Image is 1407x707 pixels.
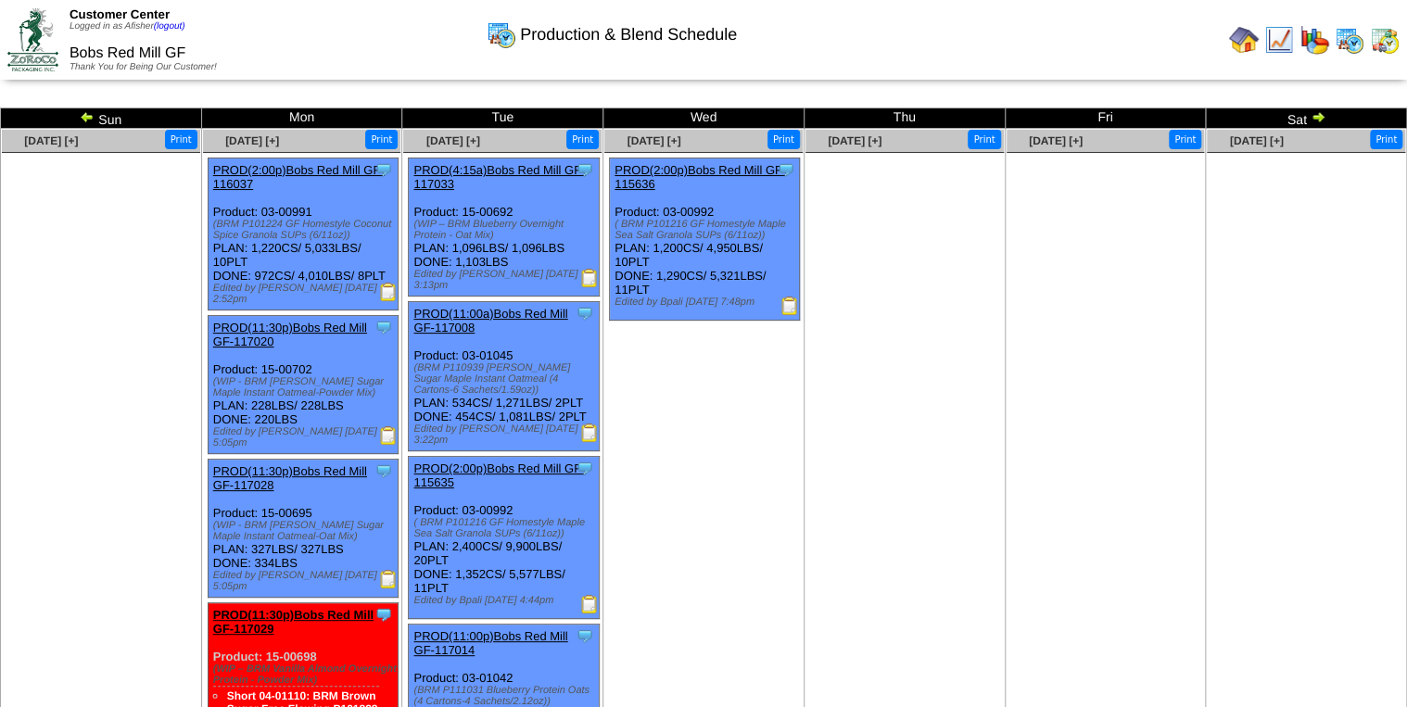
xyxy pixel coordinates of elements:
[413,163,585,191] a: PROD(4:15a)Bobs Red Mill GF-117033
[576,626,594,645] img: Tooltip
[576,304,594,322] img: Tooltip
[379,570,398,588] img: Production Report
[213,426,398,448] div: Edited by [PERSON_NAME] [DATE] 5:05pm
[413,269,598,291] div: Edited by [PERSON_NAME] [DATE] 3:13pm
[1299,25,1329,55] img: graph.gif
[627,134,680,147] a: [DATE] [+]
[402,108,603,129] td: Tue
[413,461,585,489] a: PROD(2:00p)Bobs Red Mill GF-115635
[24,134,78,147] a: [DATE] [+]
[615,163,786,191] a: PROD(2:00p)Bobs Red Mill GF-115636
[580,595,599,613] img: Production Report
[487,19,516,49] img: calendarprod.gif
[413,595,598,606] div: Edited by Bpali [DATE] 4:44pm
[610,158,800,321] div: Product: 03-00992 PLAN: 1,200CS / 4,950LBS / 10PLT DONE: 1,290CS / 5,321LBS / 11PLT
[1029,134,1083,147] a: [DATE] [+]
[154,21,185,32] a: (logout)
[201,108,402,129] td: Mon
[208,158,398,310] div: Product: 03-00991 PLAN: 1,220CS / 5,033LBS / 10PLT DONE: 972CS / 4,010LBS / 8PLT
[208,460,398,598] div: Product: 15-00695 PLAN: 327LBS / 327LBS DONE: 334LBS
[1229,25,1259,55] img: home.gif
[409,158,599,297] div: Product: 15-00692 PLAN: 1,096LBS / 1,096LBS DONE: 1,103LBS
[374,318,393,336] img: Tooltip
[580,423,599,442] img: Production Report
[426,134,480,147] a: [DATE] [+]
[580,269,599,287] img: Production Report
[379,426,398,445] img: Production Report
[80,109,95,124] img: arrowleft.gif
[1370,130,1402,149] button: Print
[413,629,567,657] a: PROD(11:00p)Bobs Red Mill GF-117014
[213,608,374,636] a: PROD(11:30p)Bobs Red Mill GF-117029
[70,7,170,21] span: Customer Center
[409,457,599,619] div: Product: 03-00992 PLAN: 2,400CS / 9,900LBS / 20PLT DONE: 1,352CS / 5,577LBS / 11PLT
[374,605,393,624] img: Tooltip
[70,62,217,72] span: Thank You for Being Our Customer!
[615,219,799,241] div: ( BRM P101216 GF Homestyle Maple Sea Salt Granola SUPs (6/11oz))
[780,297,799,315] img: Production Report
[828,134,881,147] a: [DATE] [+]
[165,130,197,149] button: Print
[213,464,367,492] a: PROD(11:30p)Bobs Red Mill GF-117028
[213,321,367,348] a: PROD(11:30p)Bobs Red Mill GF-117020
[70,21,185,32] span: Logged in as Afisher
[1206,108,1407,129] td: Sat
[968,130,1000,149] button: Print
[576,459,594,477] img: Tooltip
[1169,130,1201,149] button: Print
[213,163,385,191] a: PROD(2:00p)Bobs Red Mill GF-116037
[374,160,393,179] img: Tooltip
[615,297,799,308] div: Edited by Bpali [DATE] 7:48pm
[1230,134,1284,147] a: [DATE] [+]
[213,663,398,686] div: (WIP – BRM Vanilla Almond Overnight Protein - Powder Mix)
[413,307,567,335] a: PROD(11:00a)Bobs Red Mill GF-117008
[374,461,393,480] img: Tooltip
[225,134,279,147] a: [DATE] [+]
[413,362,598,396] div: (BRM P110939 [PERSON_NAME] Sugar Maple Instant Oatmeal (4 Cartons-6 Sachets/1.59oz))
[409,302,599,451] div: Product: 03-01045 PLAN: 534CS / 1,271LBS / 2PLT DONE: 454CS / 1,081LBS / 2PLT
[7,8,58,70] img: ZoRoCo_Logo(Green%26Foil)%20jpg.webp
[1,108,202,129] td: Sun
[1311,109,1325,124] img: arrowright.gif
[520,25,737,44] span: Production & Blend Schedule
[1005,108,1206,129] td: Fri
[365,130,398,149] button: Print
[213,283,398,305] div: Edited by [PERSON_NAME] [DATE] 2:52pm
[213,570,398,592] div: Edited by [PERSON_NAME] [DATE] 5:05pm
[1335,25,1364,55] img: calendarprod.gif
[208,316,398,454] div: Product: 15-00702 PLAN: 228LBS / 228LBS DONE: 220LBS
[413,517,598,539] div: ( BRM P101216 GF Homestyle Maple Sea Salt Granola SUPs (6/11oz))
[213,376,398,398] div: (WIP - BRM [PERSON_NAME] Sugar Maple Instant Oatmeal-Powder Mix)
[70,45,185,61] span: Bobs Red Mill GF
[413,685,598,707] div: (BRM P111031 Blueberry Protein Oats (4 Cartons-4 Sachets/2.12oz))
[1264,25,1294,55] img: line_graph.gif
[213,520,398,542] div: (WIP - BRM [PERSON_NAME] Sugar Maple Instant Oatmeal-Oat Mix)
[566,130,599,149] button: Print
[603,108,805,129] td: Wed
[804,108,1005,129] td: Thu
[413,219,598,241] div: (WIP – BRM Blueberry Overnight Protein - Oat Mix)
[777,160,795,179] img: Tooltip
[413,423,598,446] div: Edited by [PERSON_NAME] [DATE] 3:22pm
[767,130,800,149] button: Print
[213,219,398,241] div: (BRM P101224 GF Homestyle Coconut Spice Granola SUPs (6/11oz))
[576,160,594,179] img: Tooltip
[379,283,398,301] img: Production Report
[1370,25,1400,55] img: calendarinout.gif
